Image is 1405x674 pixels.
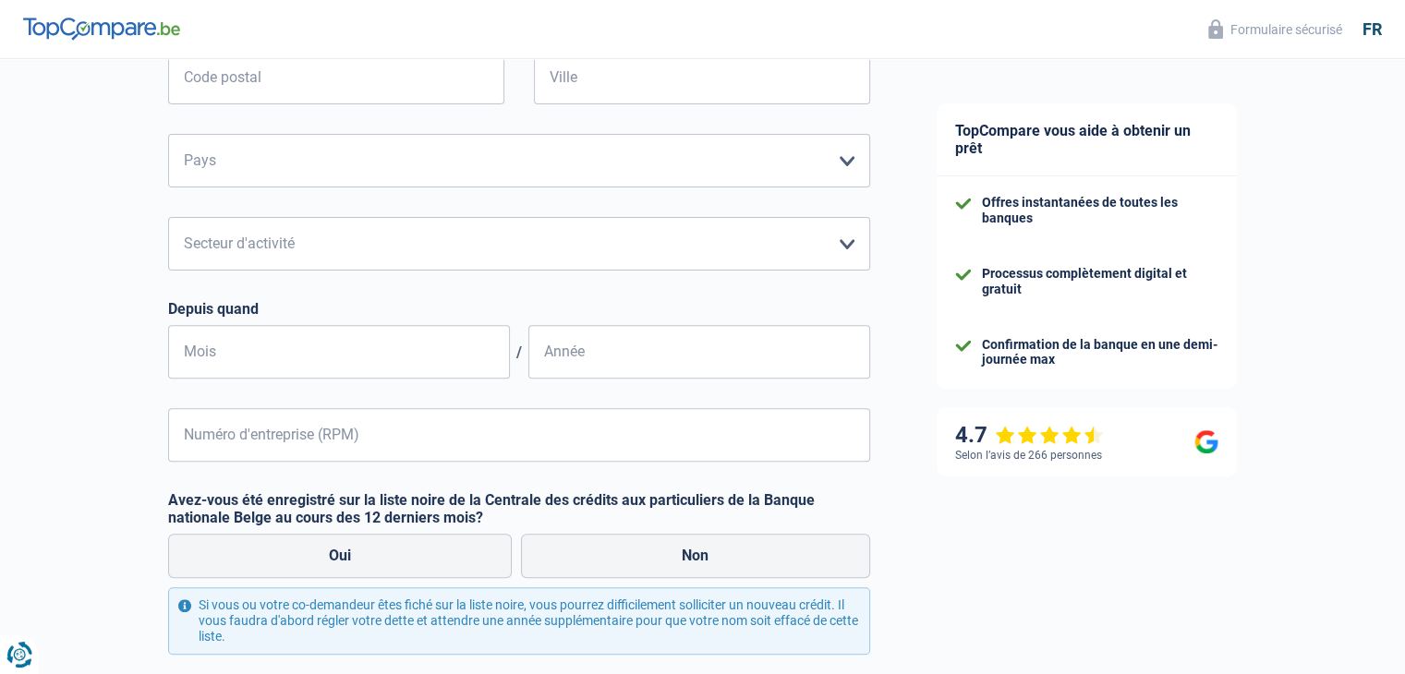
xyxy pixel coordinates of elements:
label: Avez-vous été enregistré sur la liste noire de la Centrale des crédits aux particuliers de la Ban... [168,491,870,526]
div: Confirmation de la banque en une demi-journée max [982,337,1218,368]
span: / [510,343,528,361]
label: Oui [168,534,513,578]
div: 4.7 [955,422,1104,449]
div: fr [1363,19,1382,40]
div: Si vous ou votre co-demandeur êtes fiché sur la liste noire, vous pourrez difficilement sollicite... [168,587,870,654]
img: TopCompare Logo [23,18,180,40]
label: Non [521,534,870,578]
label: Depuis quand [168,300,870,318]
input: MM [168,325,510,379]
div: TopCompare vous aide à obtenir un prêt [937,103,1237,176]
div: Processus complètement digital et gratuit [982,266,1218,297]
img: Advertisement [5,82,6,83]
input: AAAA [528,325,870,379]
button: Formulaire sécurisé [1197,14,1353,44]
div: Offres instantanées de toutes les banques [982,195,1218,226]
div: Selon l’avis de 266 personnes [955,449,1102,462]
